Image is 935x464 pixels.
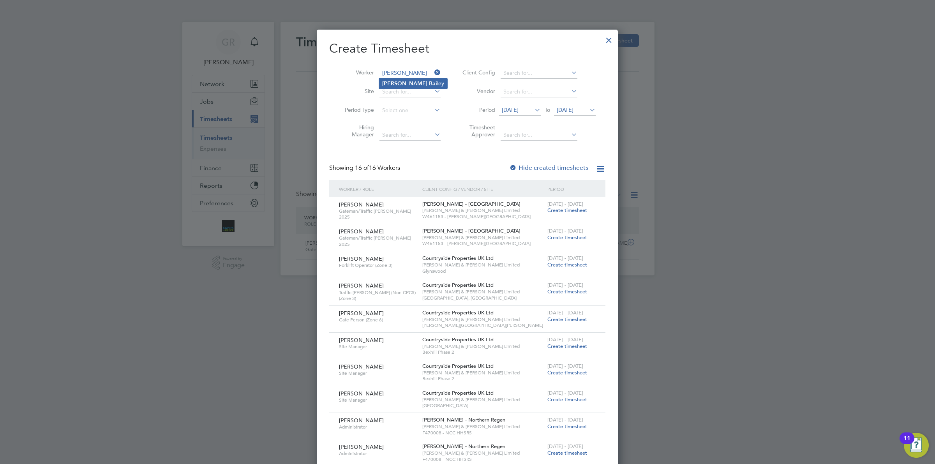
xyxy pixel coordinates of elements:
[422,416,505,423] span: [PERSON_NAME] - Northern Regen
[557,106,573,113] span: [DATE]
[501,86,577,97] input: Search for...
[422,295,543,301] span: [GEOGRAPHIC_DATA], [GEOGRAPHIC_DATA]
[339,310,384,317] span: [PERSON_NAME]
[501,68,577,79] input: Search for...
[904,433,929,458] button: Open Resource Center, 11 new notifications
[422,235,543,241] span: [PERSON_NAME] & [PERSON_NAME] Limited
[339,370,416,376] span: Site Manager
[339,363,384,370] span: [PERSON_NAME]
[422,213,543,220] span: W461153 - [PERSON_NAME][GEOGRAPHIC_DATA]
[547,288,587,295] span: Create timesheet
[501,130,577,141] input: Search for...
[339,344,416,350] span: Site Manager
[379,68,441,79] input: Search for...
[422,370,543,376] span: [PERSON_NAME] & [PERSON_NAME] Limited
[422,262,543,268] span: [PERSON_NAME] & [PERSON_NAME] Limited
[420,180,545,198] div: Client Config / Vendor / Site
[547,416,583,423] span: [DATE] - [DATE]
[379,130,441,141] input: Search for...
[339,106,374,113] label: Period Type
[422,343,543,349] span: [PERSON_NAME] & [PERSON_NAME] Limited
[422,207,543,213] span: [PERSON_NAME] & [PERSON_NAME] Limited
[339,208,416,220] span: Gateman/Traffic [PERSON_NAME] 2025
[339,255,384,262] span: [PERSON_NAME]
[339,317,416,323] span: Gate Person (Zone 6)
[547,336,583,343] span: [DATE] - [DATE]
[422,430,543,436] span: F470008 - NCC HHSRS
[547,363,583,369] span: [DATE] - [DATE]
[547,390,583,396] span: [DATE] - [DATE]
[339,337,384,344] span: [PERSON_NAME]
[422,336,494,343] span: Countryside Properties UK Ltd
[339,69,374,76] label: Worker
[337,180,420,198] div: Worker / Role
[547,282,583,288] span: [DATE] - [DATE]
[547,228,583,234] span: [DATE] - [DATE]
[339,282,384,289] span: [PERSON_NAME]
[355,164,400,172] span: 16 Workers
[547,396,587,403] span: Create timesheet
[422,322,543,328] span: [PERSON_NAME][GEOGRAPHIC_DATA][PERSON_NAME]
[429,80,437,87] b: Bai
[422,456,543,462] span: F470008 - NCC HHSRS
[903,438,910,448] div: 11
[547,309,583,316] span: [DATE] - [DATE]
[422,316,543,323] span: [PERSON_NAME] & [PERSON_NAME] Limited
[382,80,427,87] b: [PERSON_NAME]
[422,390,494,396] span: Countryside Properties UK Ltd
[422,255,494,261] span: Countryside Properties UK Ltd
[547,234,587,241] span: Create timesheet
[545,180,598,198] div: Period
[547,201,583,207] span: [DATE] - [DATE]
[422,363,494,369] span: Countryside Properties UK Ltd
[329,41,605,57] h2: Create Timesheet
[422,397,543,403] span: [PERSON_NAME] & [PERSON_NAME] Limited
[547,369,587,376] span: Create timesheet
[422,268,543,274] span: Glynswood
[422,349,543,355] span: Bexhill Phase 2
[339,390,384,397] span: [PERSON_NAME]
[339,201,384,208] span: [PERSON_NAME]
[339,443,384,450] span: [PERSON_NAME]
[339,124,374,138] label: Hiring Manager
[339,450,416,457] span: Administrator
[379,86,441,97] input: Search for...
[460,69,495,76] label: Client Config
[502,106,519,113] span: [DATE]
[547,207,587,213] span: Create timesheet
[509,164,588,172] label: Hide created timesheets
[339,235,416,247] span: Gateman/Traffic [PERSON_NAME] 2025
[547,343,587,349] span: Create timesheet
[422,376,543,382] span: Bexhill Phase 2
[339,228,384,235] span: [PERSON_NAME]
[379,105,441,116] input: Select one
[547,423,587,430] span: Create timesheet
[422,443,505,450] span: [PERSON_NAME] - Northern Regen
[339,417,384,424] span: [PERSON_NAME]
[422,240,543,247] span: W461153 - [PERSON_NAME][GEOGRAPHIC_DATA]
[422,402,543,409] span: [GEOGRAPHIC_DATA]
[339,397,416,403] span: Site Manager
[422,309,494,316] span: Countryside Properties UK Ltd
[339,424,416,430] span: Administrator
[422,282,494,288] span: Countryside Properties UK Ltd
[339,88,374,95] label: Site
[422,201,520,207] span: [PERSON_NAME] - [GEOGRAPHIC_DATA]
[460,106,495,113] label: Period
[422,289,543,295] span: [PERSON_NAME] & [PERSON_NAME] Limited
[422,423,543,430] span: [PERSON_NAME] & [PERSON_NAME] Limited
[329,164,402,172] div: Showing
[422,228,520,234] span: [PERSON_NAME] - [GEOGRAPHIC_DATA]
[547,443,583,450] span: [DATE] - [DATE]
[355,164,369,172] span: 16 of
[339,289,416,302] span: Traffic [PERSON_NAME] (Non CPCS) (Zone 3)
[422,450,543,456] span: [PERSON_NAME] & [PERSON_NAME] Limited
[542,105,552,115] span: To
[547,316,587,323] span: Create timesheet
[547,261,587,268] span: Create timesheet
[547,255,583,261] span: [DATE] - [DATE]
[339,262,416,268] span: Forklift Operator (Zone 3)
[547,450,587,456] span: Create timesheet
[460,124,495,138] label: Timesheet Approver
[379,78,447,89] li: ley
